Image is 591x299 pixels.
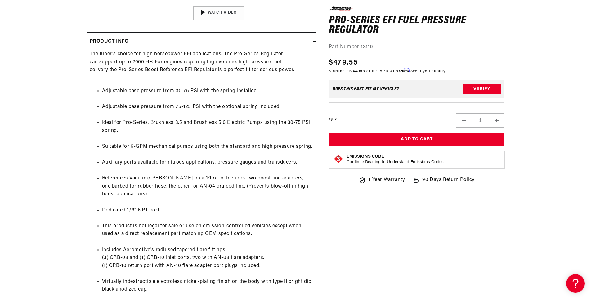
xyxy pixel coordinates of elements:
li: Adjustable base pressure from 30-75 PSI with the spring installed. [102,87,313,95]
div: Does This part fit My vehicle? [333,87,399,92]
button: Emissions CodeContinue Reading to Understand Emissions Codes [347,154,444,165]
a: See if you qualify - Learn more about Affirm Financing (opens in modal) [410,70,445,73]
li: Includes Aeromotive's radiused tapered flare fittings: (3) ORB-08 and (1) ORB-10 inlet ports, two... [102,246,313,270]
li: Virtually indestructible electroless nickel-plating finish on the body with type II bright dip bl... [102,278,313,294]
span: 1 Year Warranty [369,176,405,184]
p: Starting at /mo or 0% APR with . [329,68,445,74]
summary: Product Info [87,33,316,51]
li: Dedicated 1/8" NPT port. [102,206,313,215]
button: Verify [463,84,501,94]
h2: Product Info [90,38,129,46]
span: $479.55 [329,57,358,68]
span: $44 [350,70,357,73]
li: Ideal for Pro-Series, Brushless 3.5 and Brushless 5.0 Electric Pumps using the 30-75 PSI spring. [102,119,313,135]
span: Affirm [399,68,410,73]
span: 90 Days Return Policy [422,176,475,190]
a: 1 Year Warranty [359,176,405,184]
button: Add to Cart [329,133,505,147]
a: 90 Days Return Policy [412,176,475,190]
strong: 13110 [361,44,373,49]
strong: Emissions Code [347,154,384,159]
li: Adjustable base pressure from 75-125 PSI with the optional spring included. [102,103,313,111]
div: Part Number: [329,43,505,51]
li: Suitable for 6-GPM mechanical pumps using both the standard and high pressure spring. [102,143,313,151]
li: Auxiliary ports available for nitrous applications, pressure gauges and transducers. [102,159,313,167]
p: Continue Reading to Understand Emissions Codes [347,160,444,165]
img: Emissions code [334,154,343,164]
li: References Vacuum/[PERSON_NAME] on a 1:1 ratio. Includes two boost line adapters, one barbed for ... [102,174,313,198]
h1: Pro-Series EFI Fuel Pressure Regulator [329,16,505,35]
label: QTY [329,117,337,122]
li: This product is not legal for sale or use on emission-controlled vehicles except when used as a d... [102,222,313,238]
